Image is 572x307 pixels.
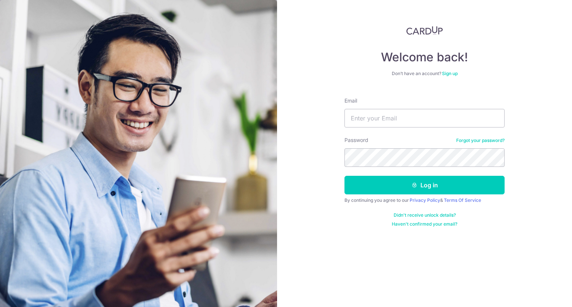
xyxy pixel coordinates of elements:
button: Log in [344,176,505,194]
div: Don’t have an account? [344,71,505,77]
h4: Welcome back! [344,50,505,65]
input: Enter your Email [344,109,505,127]
img: CardUp Logo [406,26,443,35]
a: Sign up [442,71,458,76]
a: Forgot your password? [456,138,505,143]
label: Email [344,97,357,104]
a: Didn't receive unlock details? [394,212,456,218]
a: Haven't confirmed your email? [392,221,457,227]
div: By continuing you agree to our & [344,197,505,203]
a: Privacy Policy [410,197,440,203]
a: Terms Of Service [444,197,481,203]
label: Password [344,136,368,144]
